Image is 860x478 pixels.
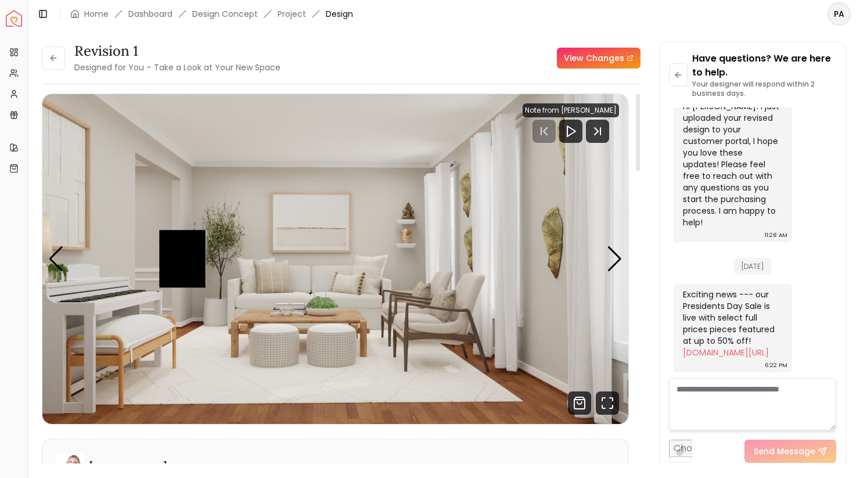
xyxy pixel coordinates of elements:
img: Spacejoy Logo [6,10,22,27]
span: [DATE] [734,258,771,275]
button: PA [827,2,851,26]
small: Designed for You – Take a Look at Your New Space [74,62,280,73]
p: Your designer will respond within 2 business days. [692,80,836,98]
span: Design [326,8,353,20]
a: Project [278,8,306,20]
div: 6:22 PM [765,360,787,371]
div: Previous slide [48,246,64,272]
div: Carousel [42,94,628,424]
div: 1 / 6 [42,94,628,424]
a: Spacejoy [6,10,22,27]
nav: breadcrumb [70,8,353,20]
a: View Changes [557,48,640,69]
svg: Fullscreen [596,391,619,415]
h6: [PERSON_NAME] [89,460,167,474]
div: Note from [PERSON_NAME] [523,103,619,117]
a: Home [84,8,109,20]
span: PA [829,3,850,24]
svg: Next Track [586,120,609,143]
div: Exciting news --- our Presidents Day Sale is live with select full prices pieces featured at up t... [683,289,780,358]
div: Next slide [607,246,622,272]
a: Dashboard [128,8,172,20]
h3: Revision 1 [74,42,280,60]
svg: Shop Products from this design [568,391,591,415]
li: Design Concept [192,8,258,20]
div: Hi [PERSON_NAME]! I just uploaded your revised design to your customer portal, I hope you love th... [683,100,780,228]
svg: Play [564,124,578,138]
div: 11:28 AM [765,229,787,241]
p: Have questions? We are here to help. [692,52,836,80]
img: Design Render 1 [42,94,628,424]
a: [DOMAIN_NAME][URL] [683,347,769,358]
